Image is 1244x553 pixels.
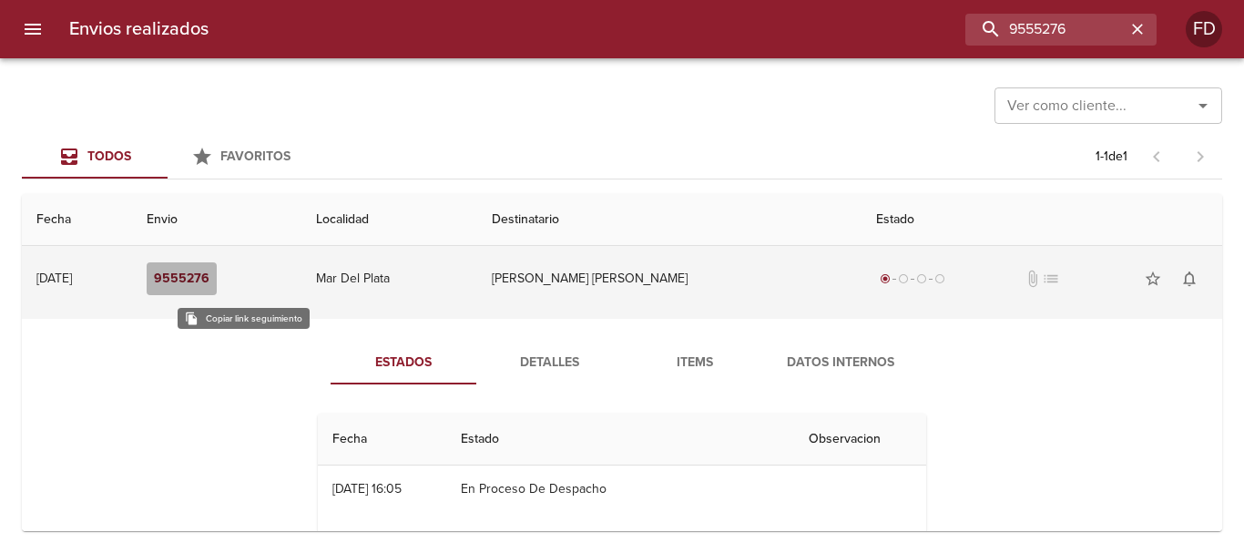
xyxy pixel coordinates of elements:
th: Fecha [22,194,132,246]
span: No tiene documentos adjuntos [1024,270,1042,288]
span: Pagina siguiente [1178,135,1222,179]
th: Destinatario [477,194,862,246]
th: Localidad [301,194,477,246]
div: FD [1186,11,1222,47]
span: Todos [87,148,131,164]
em: 9555276 [154,268,209,291]
span: Estados [342,352,465,374]
div: Tabs detalle de guia [331,341,913,384]
td: Mar Del Plata [301,246,477,312]
span: Detalles [487,352,611,374]
th: Observacion [794,414,926,466]
td: En Proceso De Despacho [446,466,794,513]
div: Tabs Envios [22,135,313,179]
h6: Envios realizados [69,15,209,44]
span: star_border [1144,270,1162,288]
div: [DATE] [36,271,72,286]
span: radio_button_unchecked [934,273,945,284]
span: radio_button_checked [880,273,891,284]
div: Abrir información de usuario [1186,11,1222,47]
td: [PERSON_NAME] [PERSON_NAME] [477,246,862,312]
button: Abrir [1190,93,1216,118]
span: radio_button_unchecked [916,273,927,284]
span: Pagina anterior [1135,147,1178,165]
button: Agregar a favoritos [1135,261,1171,297]
button: Activar notificaciones [1171,261,1208,297]
th: Envio [132,194,301,246]
div: Generado [876,270,949,288]
th: Fecha [318,414,446,466]
span: notifications_none [1180,270,1198,288]
th: Estado [862,194,1222,246]
span: Datos Internos [779,352,902,374]
span: Favoritos [220,148,291,164]
th: Estado [446,414,794,466]
div: [DATE] 16:05 [332,481,402,497]
button: menu [11,7,55,51]
div: [DATE] 16:05 [332,528,402,544]
span: No tiene pedido asociado [1042,270,1060,288]
button: 9555276 [147,262,217,296]
input: buscar [965,14,1126,46]
span: Items [633,352,757,374]
p: 1 - 1 de 1 [1096,148,1127,166]
span: radio_button_unchecked [898,273,909,284]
